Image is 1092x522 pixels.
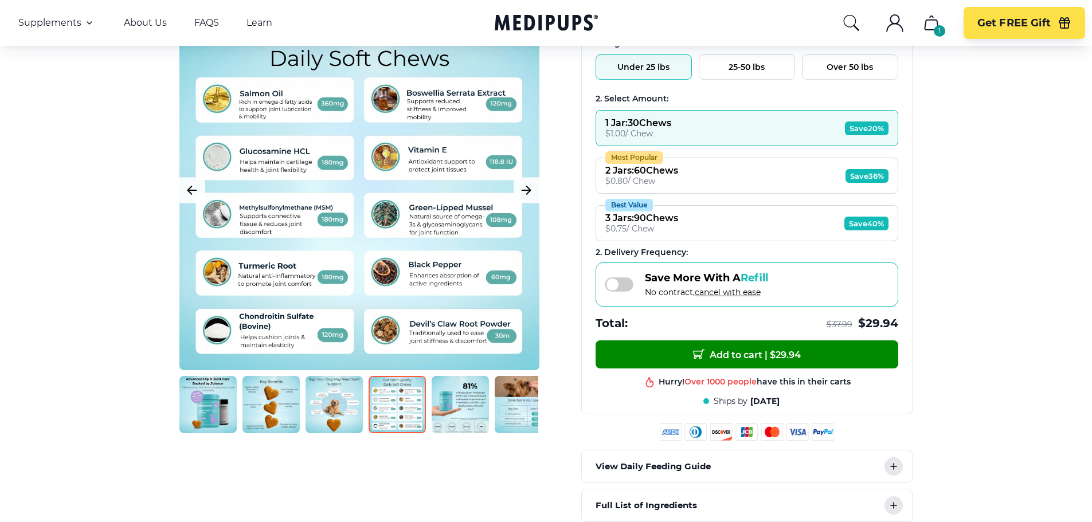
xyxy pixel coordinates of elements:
div: $ 0.80 / Chew [605,176,678,186]
img: Joint Care Chews | Natural Dog Supplements [495,376,552,433]
span: cancel with ease [695,287,761,297]
div: 2. Select Amount: [596,93,898,104]
button: Over 50 lbs [802,54,898,80]
div: 1 Jar : 30 Chews [605,117,671,128]
button: Add to cart | $29.94 [596,340,898,368]
div: 3 Jars : 90 Chews [605,213,678,223]
span: 2 . Delivery Frequency: [596,247,688,257]
button: Best Value3 Jars:90Chews$0.75/ ChewSave40% [596,205,898,241]
div: Hurry! have this in their carts [659,369,851,380]
img: Joint Care Chews | Natural Dog Supplements [432,376,489,433]
div: $ 0.75 / Chew [605,223,678,234]
img: Joint Care Chews | Natural Dog Supplements [242,376,300,433]
span: Refill [741,272,768,284]
a: Medipups [495,12,598,36]
span: Total: [596,316,628,331]
div: in this shop [703,383,807,394]
button: account [881,9,909,37]
div: $ 1.00 / Chew [605,128,671,139]
p: Full List of Ingredients [596,499,697,512]
span: Add to cart | $ 29.94 [693,348,801,360]
button: Supplements [18,16,96,30]
button: 1 Jar:30Chews$1.00/ ChewSave20% [596,110,898,146]
img: Joint Care Chews | Natural Dog Supplements [369,376,426,433]
span: Ships by [714,396,747,407]
span: Save 20% [845,121,889,135]
button: search [842,14,860,32]
button: Previous Image [179,178,205,203]
button: Next Image [514,178,539,203]
span: Save 36% [846,169,889,183]
span: $ 29.94 [858,316,898,331]
a: About Us [124,17,167,29]
div: Most Popular [605,151,663,164]
img: Joint Care Chews | Natural Dog Supplements [306,376,363,433]
span: Save 40% [844,217,889,230]
span: Save More With A [645,272,768,284]
span: Supplements [18,17,81,29]
div: 1 [934,25,945,37]
button: Get FREE Gift [964,7,1085,39]
button: 25-50 lbs [699,54,795,80]
span: Get FREE Gift [977,17,1051,30]
span: Over 1000 people [684,369,757,379]
p: View Daily Feeding Guide [596,460,711,473]
button: cart [918,9,945,37]
a: Learn [246,17,272,29]
button: Most Popular2 Jars:60Chews$0.80/ ChewSave36% [596,158,898,194]
div: Best Value [605,199,653,211]
span: $ 37.99 [827,319,852,330]
span: [DATE] [750,396,780,407]
img: Joint Care Chews | Natural Dog Supplements [179,376,237,433]
button: Under 25 lbs [596,54,692,80]
div: 2 Jars : 60 Chews [605,165,678,176]
span: Best product [703,383,758,393]
img: payment methods [660,423,834,441]
span: No contract, [645,287,768,297]
a: FAQS [194,17,219,29]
